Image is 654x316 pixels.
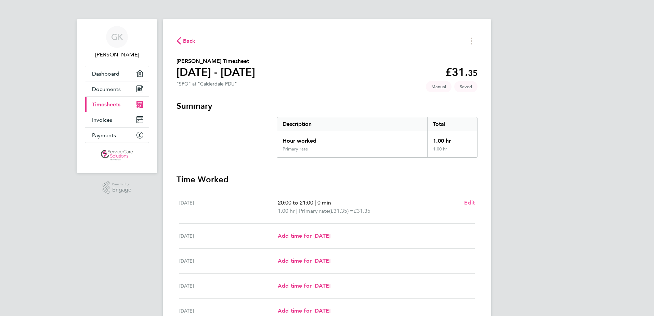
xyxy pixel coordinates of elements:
app-decimal: £31. [445,66,478,79]
a: Invoices [85,112,149,127]
a: Go to home page [85,150,149,161]
span: Dashboard [92,70,119,77]
span: Payments [92,132,116,139]
span: Primary rate [299,207,329,215]
div: [DATE] [179,199,278,215]
a: Dashboard [85,66,149,81]
a: Powered byEngage [103,181,132,194]
h2: [PERSON_NAME] Timesheet [176,57,255,65]
span: 1.00 hr [278,208,295,214]
div: Hour worked [277,131,427,146]
div: [DATE] [179,257,278,265]
span: 20:00 to 21:00 [278,199,313,206]
span: Gary Kilbride [85,51,149,59]
span: Edit [464,199,475,206]
span: Documents [92,86,121,92]
a: Add time for [DATE] [278,257,330,265]
div: [DATE] [179,307,278,315]
div: Description [277,117,427,131]
span: Add time for [DATE] [278,282,330,289]
button: Timesheets Menu [465,36,478,46]
a: Payments [85,128,149,143]
span: 35 [468,68,478,78]
div: [DATE] [179,282,278,290]
h1: [DATE] - [DATE] [176,65,255,79]
button: Back [176,37,196,45]
span: | [296,208,298,214]
span: Add time for [DATE] [278,233,330,239]
span: 0 min [317,199,331,206]
div: Total [427,117,477,131]
span: This timesheet was manually created. [426,81,452,92]
div: Summary [277,117,478,158]
a: Add time for [DATE] [278,307,330,315]
span: | [315,199,316,206]
div: 1.00 hr [427,146,477,157]
span: Back [183,37,196,45]
a: Timesheets [85,97,149,112]
h3: Summary [176,101,478,111]
div: "SPO" at "Calderdale PDU" [176,81,237,87]
nav: Main navigation [77,19,157,173]
div: 1.00 hr [427,131,477,146]
span: This timesheet is Saved. [454,81,478,92]
a: Documents [85,81,149,96]
span: (£31.35) = [329,208,354,214]
span: Engage [112,187,131,193]
a: Add time for [DATE] [278,232,330,240]
div: [DATE] [179,232,278,240]
a: GK[PERSON_NAME] [85,26,149,59]
span: Timesheets [92,101,120,108]
a: Edit [464,199,475,207]
span: £31.35 [354,208,370,214]
span: Powered by [112,181,131,187]
span: GK [111,32,123,41]
img: servicecare-logo-retina.png [101,150,133,161]
h3: Time Worked [176,174,478,185]
span: Add time for [DATE] [278,258,330,264]
div: Primary rate [283,146,308,152]
a: Add time for [DATE] [278,282,330,290]
span: Invoices [92,117,112,123]
span: Add time for [DATE] [278,307,330,314]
